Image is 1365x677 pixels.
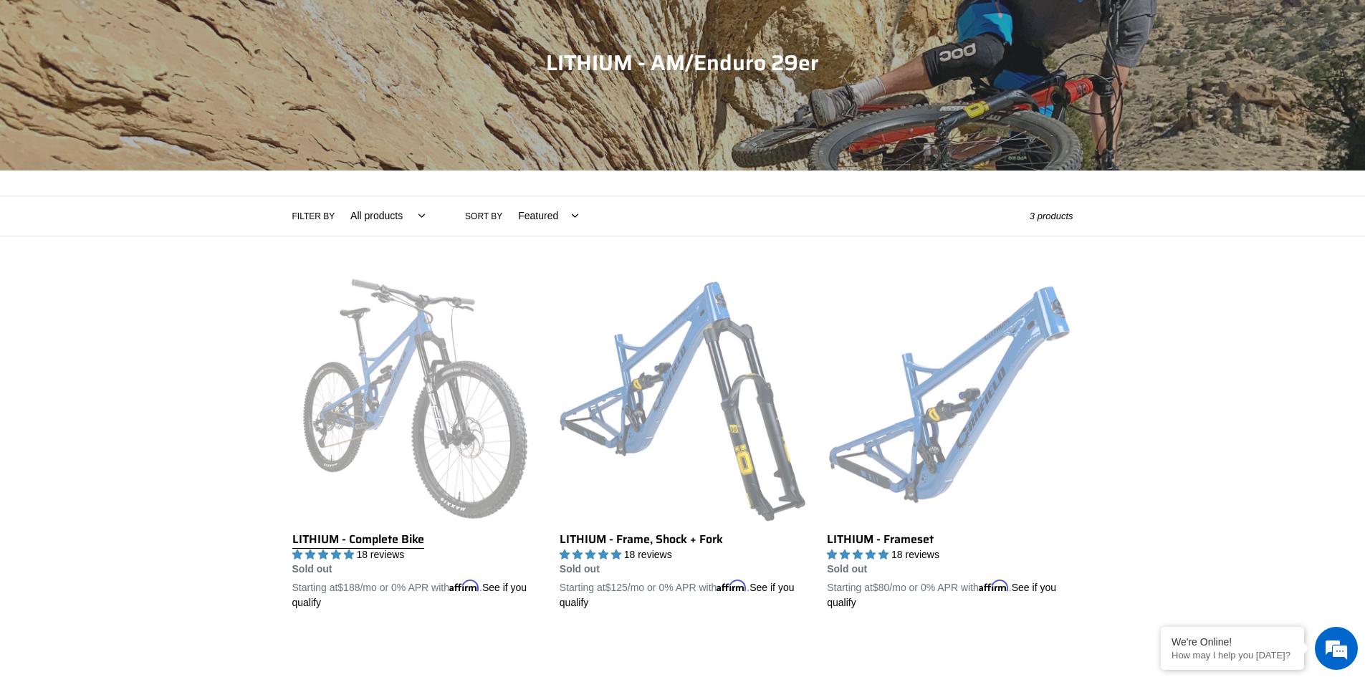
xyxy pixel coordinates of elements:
[1172,650,1293,661] p: How may I help you today?
[1030,211,1073,221] span: 3 products
[465,210,502,223] label: Sort by
[546,46,819,80] span: LITHIUM - AM/Enduro 29er
[292,210,335,223] label: Filter by
[1172,636,1293,648] div: We're Online!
